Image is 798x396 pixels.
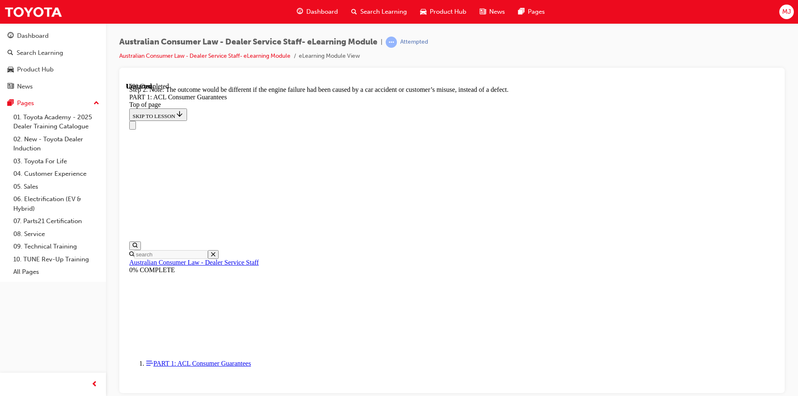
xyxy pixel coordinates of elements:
[7,66,14,74] span: car-icon
[386,37,397,48] span: learningRecordVerb_ATTEMPT-icon
[3,79,103,94] a: News
[420,7,426,17] span: car-icon
[299,52,360,61] li: eLearning Module View
[3,96,103,111] button: Pages
[430,7,466,17] span: Product Hub
[518,7,525,17] span: pages-icon
[3,27,103,96] button: DashboardSearch LearningProduct HubNews
[528,7,545,17] span: Pages
[3,159,15,167] button: Open search menu
[82,167,93,176] button: Close search menu
[3,62,103,77] a: Product Hub
[10,228,103,241] a: 08. Service
[290,3,345,20] a: guage-iconDashboard
[10,111,103,133] a: 01. Toyota Academy - 2025 Dealer Training Catalogue
[7,100,14,107] span: pages-icon
[3,28,103,44] a: Dashboard
[17,82,33,91] div: News
[119,52,291,59] a: Australian Consumer Law - Dealer Service Staff- eLearning Module
[3,18,649,26] div: Top of page
[10,133,103,155] a: 02. New - Toyota Dealer Induction
[297,7,303,17] span: guage-icon
[17,48,63,58] div: Search Learning
[414,3,473,20] a: car-iconProduct Hub
[17,65,54,74] div: Product Hub
[306,7,338,17] span: Dashboard
[3,3,649,11] div: Step 2. Note: The outcome would be different if the engine failure had been caused by a car accid...
[489,7,505,17] span: News
[10,266,103,278] a: All Pages
[7,83,14,91] span: news-icon
[10,193,103,215] a: 06. Electrification (EV & Hybrid)
[381,37,382,47] span: |
[351,7,357,17] span: search-icon
[360,7,407,17] span: Search Learning
[10,180,103,193] a: 05. Sales
[94,98,99,109] span: up-icon
[10,167,103,180] a: 04. Customer Experience
[17,31,49,41] div: Dashboard
[779,5,794,19] button: MJ
[782,7,791,17] span: MJ
[400,38,428,46] div: Attempted
[119,37,377,47] span: Australian Consumer Law - Dealer Service Staff- eLearning Module
[512,3,552,20] a: pages-iconPages
[10,240,103,253] a: 09. Technical Training
[8,167,82,176] input: Search
[3,176,133,183] a: Australian Consumer Law - Dealer Service Staff
[3,184,649,191] div: 0% COMPLETE
[3,26,61,38] button: SKIP TO LESSON
[10,215,103,228] a: 07. Parts21 Certification
[7,49,13,57] span: search-icon
[345,3,414,20] a: search-iconSearch Learning
[480,7,486,17] span: news-icon
[10,155,103,168] a: 03. Toyota For Life
[7,32,14,40] span: guage-icon
[17,98,34,108] div: Pages
[473,3,512,20] a: news-iconNews
[3,11,649,18] div: PART 1: ACL Consumer Guarantees
[91,379,98,390] span: prev-icon
[3,38,10,47] button: Close navigation menu
[10,253,103,266] a: 10. TUNE Rev-Up Training
[4,2,62,21] img: Trak
[3,45,103,61] a: Search Learning
[7,30,58,37] span: SKIP TO LESSON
